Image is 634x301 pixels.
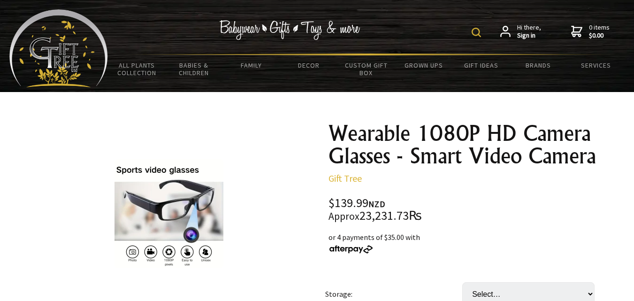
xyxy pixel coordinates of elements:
[472,28,481,37] img: product search
[328,197,603,222] div: $139.99 23,231.73₨
[589,23,610,40] span: 0 items
[328,172,362,184] a: Gift Tree
[589,31,610,40] strong: $0.00
[328,210,359,223] small: Approx
[328,232,603,254] div: or 4 payments of $35.00 with
[567,55,625,75] a: Services
[220,20,360,40] img: Babywear - Gifts - Toys & more
[328,122,603,167] h1: Wearable 1080P HD Camera Glasses - Smart Video Camera
[571,23,610,40] a: 0 items$0.00
[165,55,222,83] a: Babies & Children
[328,245,374,254] img: Afterpay
[395,55,452,75] a: Grown Ups
[510,55,567,75] a: Brands
[517,23,541,40] span: Hi there,
[368,199,385,209] span: NZD
[280,55,337,75] a: Decor
[108,55,165,83] a: All Plants Collection
[9,9,108,87] img: Babyware - Gifts - Toys and more...
[452,55,510,75] a: Gift Ideas
[517,31,541,40] strong: Sign in
[337,55,395,83] a: Custom Gift Box
[500,23,541,40] a: Hi there,Sign in
[223,55,280,75] a: Family
[115,159,223,268] img: Wearable 1080P HD Camera Glasses - Smart Video Camera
